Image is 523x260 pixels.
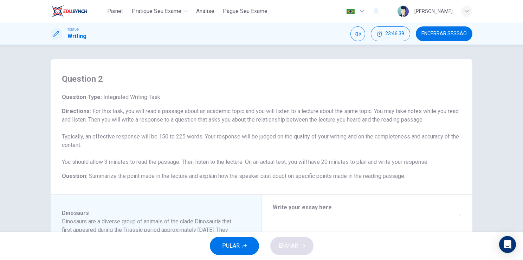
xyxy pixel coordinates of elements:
[62,107,461,166] h6: Directions :
[222,241,240,251] span: PULAR
[398,6,409,17] img: Profile picture
[421,31,467,37] span: Encerrar Sessão
[193,5,217,18] button: Análise
[371,26,410,41] div: Esconder
[416,26,472,41] button: Encerrar Sessão
[273,203,461,212] h6: Write your essay here
[414,7,453,16] div: [PERSON_NAME]
[350,26,365,41] div: Silenciar
[62,172,461,180] h6: Question :
[67,27,79,32] span: TOEFL®
[210,237,259,255] button: PULAR
[385,31,404,37] span: 23:46:39
[107,7,123,16] span: Painel
[67,32,86,41] h1: Writing
[62,73,461,85] h4: Question 2
[129,5,191,18] button: Pratique seu exame
[220,5,270,18] button: Pague Seu Exame
[104,5,126,18] button: Painel
[62,108,459,165] span: For this task, you will read a passage about an academic topic and you will listen to a lecture a...
[346,9,355,14] img: pt
[51,4,104,18] a: EduSynch logo
[62,210,89,216] span: Dinosaurs
[62,93,461,101] h6: Question Type :
[499,236,516,253] div: Open Intercom Messenger
[89,173,405,179] span: Summarize the point made in the lecture and explain how the speaker cast doubt on specific points...
[371,26,410,41] button: 23:46:39
[51,4,88,18] img: EduSynch logo
[102,94,160,100] span: Integrated Writing Task
[223,7,267,16] span: Pague Seu Exame
[132,7,181,16] span: Pratique seu exame
[196,7,214,16] span: Análise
